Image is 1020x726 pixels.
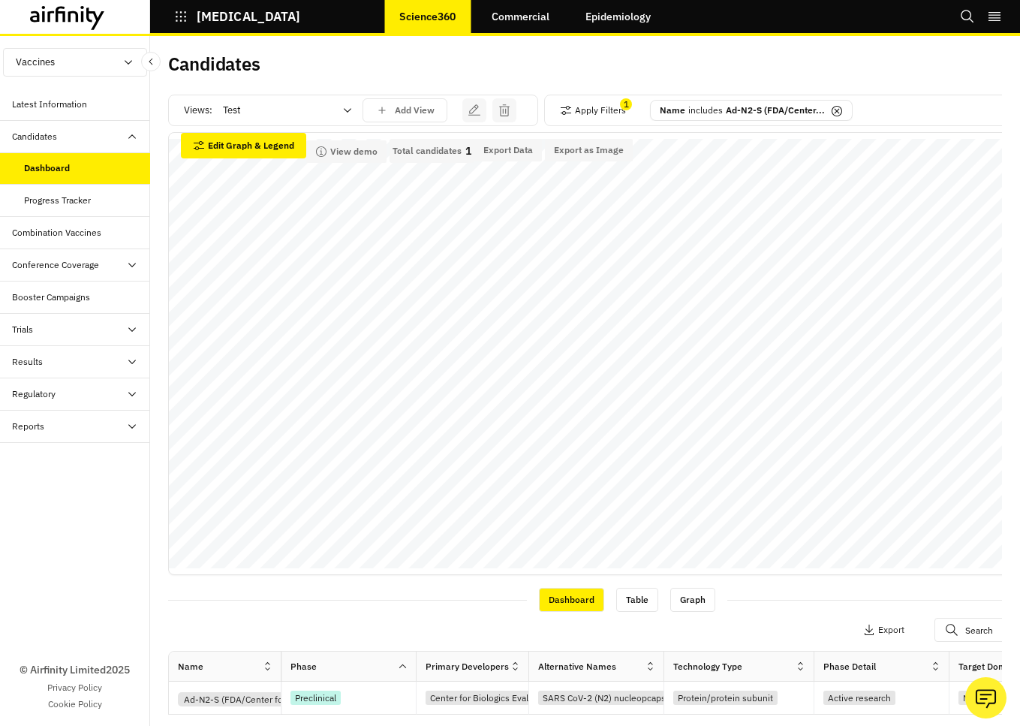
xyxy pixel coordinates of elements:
button: Apply Filters [560,98,626,122]
p: Add View [395,105,435,116]
div: Trials [12,323,33,336]
div: Phase Detail [823,660,876,673]
div: Table [616,588,658,612]
button: [MEDICAL_DATA] [174,4,300,29]
button: Search [960,4,975,29]
p: Name [660,104,685,117]
button: save changes [462,98,486,122]
p: Science360 [399,11,456,23]
div: Regulatory [12,387,56,401]
button: Vaccines [3,48,147,77]
div: Graph [670,588,715,612]
div: Booster Campaigns [12,291,90,304]
div: Protein/protein subunit [673,691,778,705]
div: Reports [12,420,44,433]
div: Active research [823,691,895,705]
div: Name [178,660,203,673]
div: Center for Biologics Evaluation and Research [426,691,616,705]
a: Cookie Policy [48,697,102,711]
p: Total candidates [393,146,462,156]
div: Ad-N2-S (FDA/Center for Biologics Evaluation and Research) [178,692,436,706]
p: Ad-N2-S (FDA/Center... [726,104,825,117]
a: Privacy Policy [47,681,102,694]
button: Ask our analysts [965,677,1006,718]
div: Alternative Names [538,660,616,673]
button: Close Sidebar [141,52,161,71]
div: Dashboard [539,588,604,612]
div: Dashboard [24,161,70,175]
div: Latest Information [12,98,87,111]
div: Technology Type [673,660,742,673]
div: SARS CoV-2 (N2) nucleopcapsid plus SARS CoV-2 Spike protein [538,691,805,705]
button: Export as Image [545,139,633,161]
div: Preclinical [290,691,341,705]
button: save changes [492,98,516,122]
div: Candidates [12,130,57,143]
p: 1 [465,146,471,156]
button: Edit Graph & Legend [181,133,306,158]
button: save changes [363,98,447,122]
div: Combination Vaccines [12,226,101,239]
div: Progress Tracker [24,194,91,207]
h2: Candidates [168,53,260,75]
div: Results [12,355,43,369]
button: View demo [306,140,387,163]
p: © Airfinity Limited 2025 [20,662,130,678]
p: includes [688,104,723,117]
button: Export Data [474,139,542,161]
div: Primary Developers [426,660,509,673]
div: Conference Coverage [12,258,99,272]
div: Phase [290,660,317,673]
div: Views: [184,98,447,122]
p: Export [878,625,904,635]
p: [MEDICAL_DATA] [197,10,300,23]
button: Export [863,618,904,642]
